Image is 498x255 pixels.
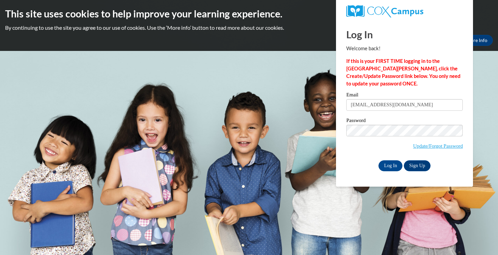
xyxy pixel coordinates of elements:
input: Log In [378,160,402,171]
a: More Info [461,35,493,46]
p: By continuing to use the site you agree to our use of cookies. Use the ‘More info’ button to read... [5,24,493,31]
a: Update/Forgot Password [413,143,463,149]
h1: Log In [346,27,463,41]
a: Sign Up [404,160,431,171]
p: Welcome back! [346,45,463,52]
label: Email [346,92,463,99]
strong: If this is your FIRST TIME logging in to the [GEOGRAPHIC_DATA][PERSON_NAME], click the Create/Upd... [346,58,460,86]
label: Password [346,118,463,125]
a: COX Campus [346,5,463,17]
h2: This site uses cookies to help improve your learning experience. [5,7,493,21]
img: COX Campus [346,5,423,17]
